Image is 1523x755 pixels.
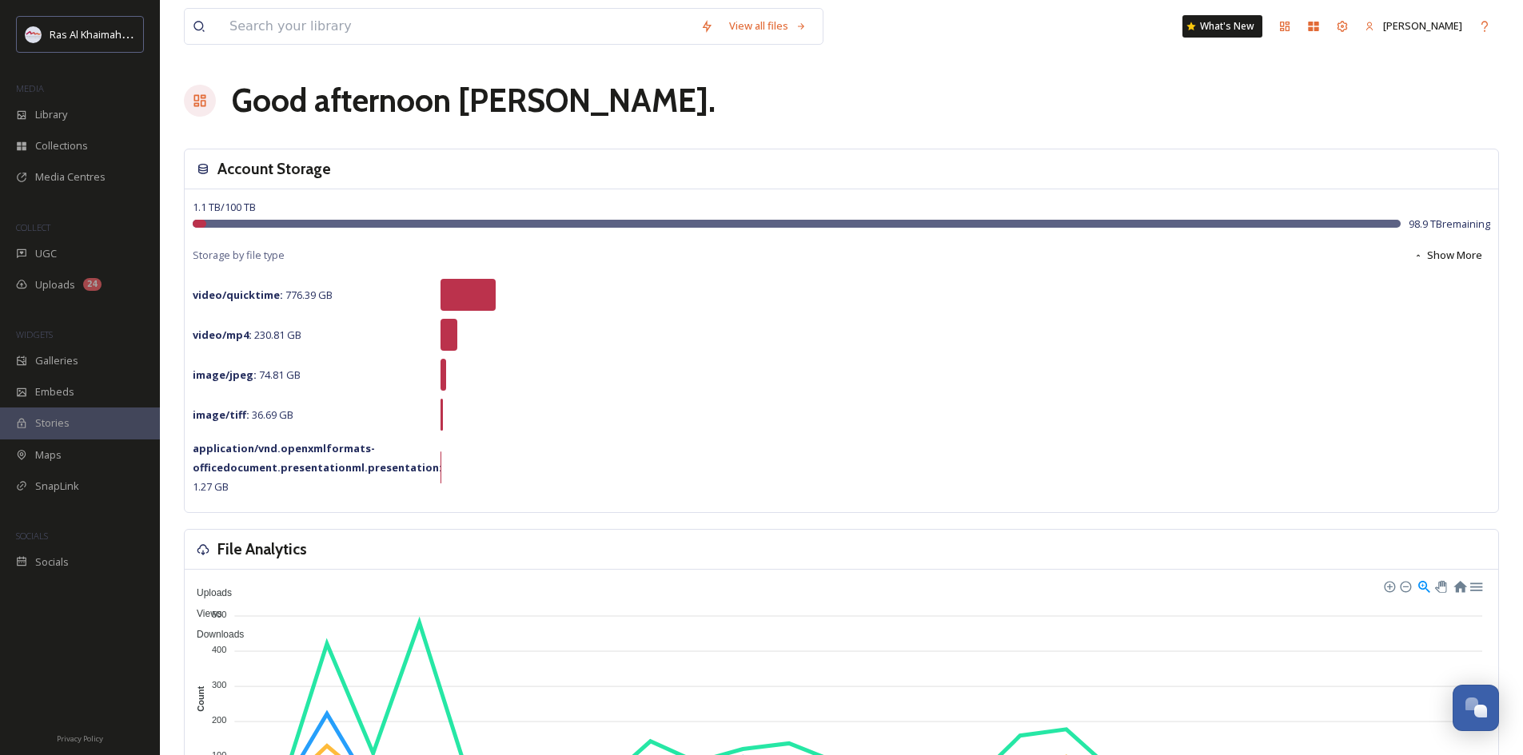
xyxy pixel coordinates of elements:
img: Logo_RAKTDA_RGB-01.png [26,26,42,42]
strong: image/jpeg : [193,368,257,382]
button: Show More [1405,240,1490,271]
h3: Account Storage [217,157,331,181]
span: 36.69 GB [193,407,293,422]
span: Collections [35,138,88,153]
span: 1.27 GB [193,441,442,494]
span: Privacy Policy [57,733,103,744]
span: Ras Al Khaimah Tourism Development Authority [50,26,276,42]
tspan: 500 [212,609,226,618]
div: Reset Zoom [1453,578,1466,592]
h3: File Analytics [217,538,307,561]
span: Library [35,107,67,122]
strong: application/vnd.openxmlformats-officedocument.presentationml.presentation : [193,441,442,475]
tspan: 200 [212,715,226,725]
span: 776.39 GB [193,288,333,302]
span: 230.81 GB [193,328,301,342]
button: Open Chat [1453,685,1499,731]
span: 1.1 TB / 100 TB [193,200,256,214]
span: 74.81 GB [193,368,301,382]
span: Uploads [185,587,232,598]
span: Maps [35,447,62,463]
span: Embeds [35,384,74,399]
a: View all files [721,10,815,42]
span: Downloads [185,629,244,640]
span: MEDIA [16,82,44,94]
span: [PERSON_NAME] [1383,18,1462,33]
input: Search your library [221,9,692,44]
a: [PERSON_NAME] [1357,10,1470,42]
span: Stories [35,415,70,431]
span: Views [185,608,222,619]
span: WIDGETS [16,328,53,340]
span: SnapLink [35,479,79,494]
a: Privacy Policy [57,728,103,747]
span: Storage by file type [193,248,285,263]
div: Selection Zoom [1417,578,1430,592]
div: Zoom Out [1399,580,1410,591]
strong: video/quicktime : [193,288,283,302]
span: SOCIALS [16,530,48,542]
a: What's New [1182,15,1262,38]
span: 98.9 TB remaining [1409,217,1490,232]
div: Menu [1469,578,1482,592]
span: Media Centres [35,169,106,185]
span: Socials [35,554,69,570]
h1: Good afternoon [PERSON_NAME] . [232,77,716,125]
tspan: 400 [212,645,226,654]
div: Panning [1435,581,1445,590]
span: UGC [35,246,57,261]
strong: image/tiff : [193,407,249,422]
span: COLLECT [16,221,50,233]
tspan: 300 [212,680,226,689]
span: Uploads [35,277,75,292]
text: Count [196,686,205,712]
strong: video/mp4 : [193,328,252,342]
span: Galleries [35,353,78,368]
div: Zoom In [1383,580,1394,591]
div: 24 [83,278,102,291]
